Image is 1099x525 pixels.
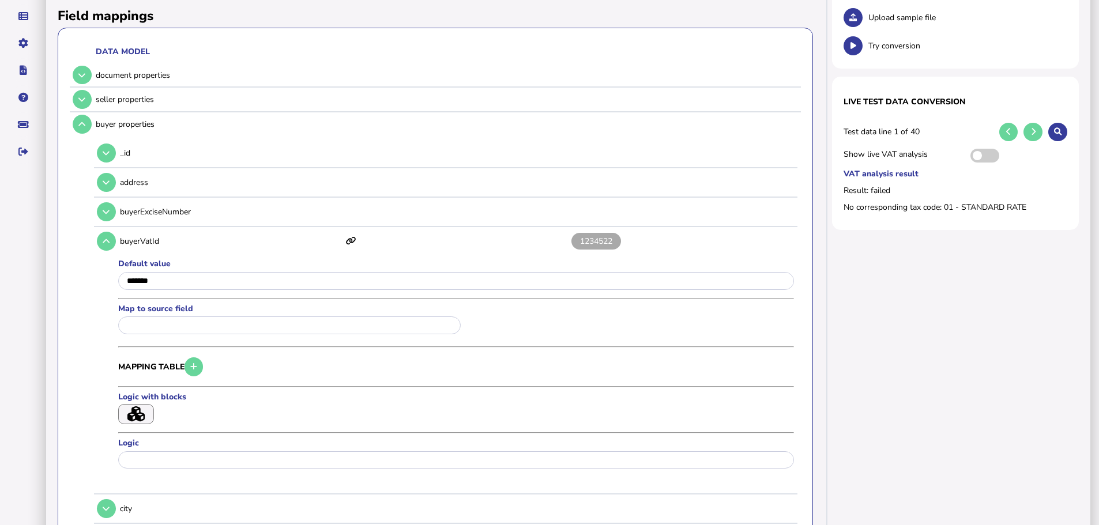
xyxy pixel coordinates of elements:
button: Raise a support ticket [11,112,35,137]
div: document properties [96,70,797,81]
div: seller properties [96,94,797,105]
div: buyer properties [96,119,797,130]
i: This item has mappings defined [346,237,356,245]
h3: Mapping table [118,356,794,378]
span: Test data line 1 of 40 [844,126,993,137]
button: Open [73,66,92,85]
label: Logic [118,437,794,448]
p: buyerExciseNumber [120,206,342,217]
label: Result: failed [844,185,1067,196]
button: Open [73,90,92,109]
span: 1234522 [571,233,621,250]
button: Open [97,202,116,221]
button: Sign out [11,139,35,164]
p: address [120,177,342,188]
button: Open [73,115,92,134]
button: Open [97,232,116,251]
button: Developer hub links [11,58,35,82]
label: Logic with blocks [118,391,216,402]
button: Open [97,173,116,192]
p: city [120,503,342,514]
button: Manage settings [11,31,35,55]
button: Upload sample file. [844,8,863,27]
span: Upload sample file [868,12,1067,23]
span: Show live VAT analysis [844,149,965,163]
h1: Live test data conversion [844,96,1067,107]
button: Open [97,499,116,518]
h2: Field mappings [58,7,813,25]
i: Data manager [18,16,28,17]
button: Open [97,143,116,163]
label: Default value [118,258,794,269]
label: No corresponding tax code: 01 - STANDARD RATE [844,202,1067,213]
p: _id [120,148,342,158]
button: Data manager [11,4,35,28]
label: Map to source field [118,303,464,314]
button: Test conversion. [844,36,863,55]
button: Help pages [11,85,35,109]
th: Data model [95,46,797,58]
span: Try conversion [868,40,1067,51]
label: VAT analysis result [844,168,1067,179]
p: buyerVatId [120,236,342,247]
